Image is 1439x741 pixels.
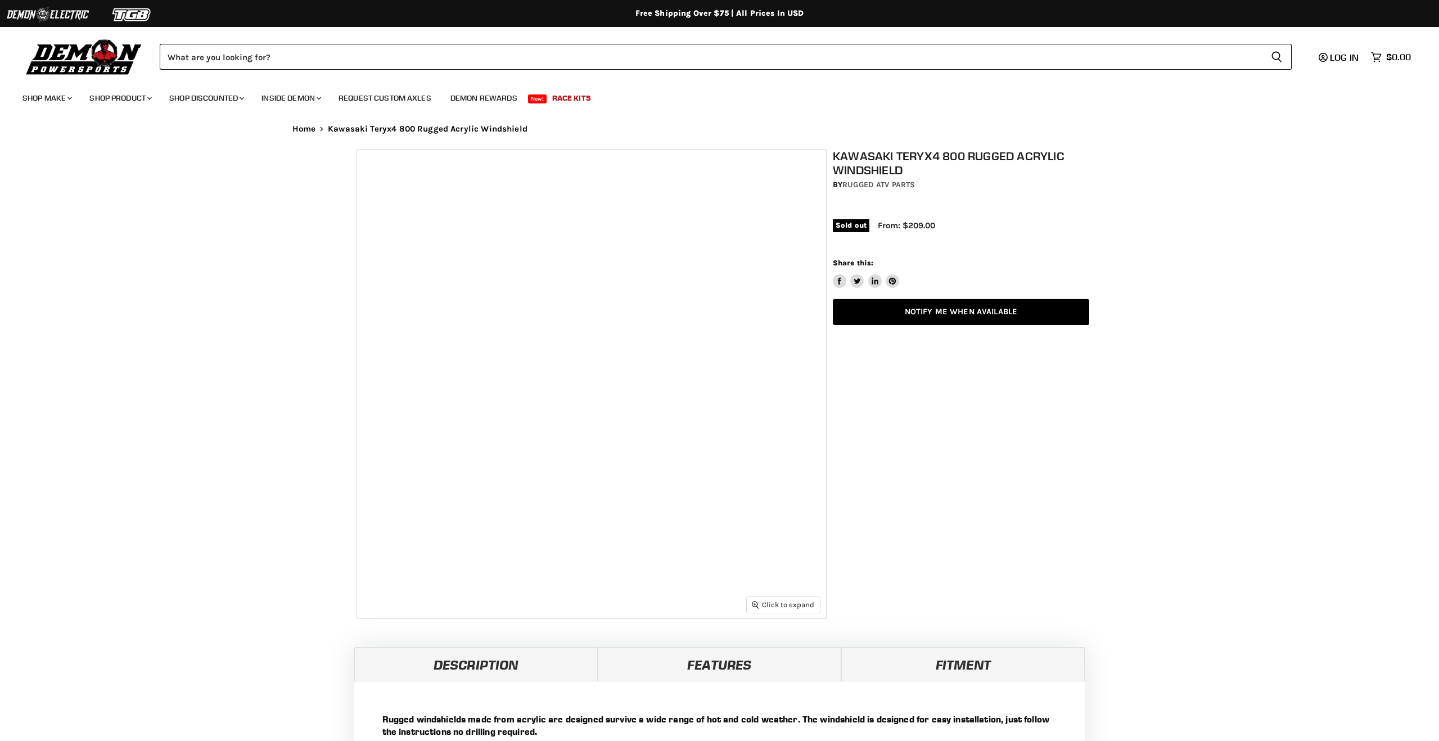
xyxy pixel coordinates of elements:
span: Log in [1330,52,1359,63]
span: Sold out [833,219,869,232]
span: Click to expand [752,600,814,609]
a: Features [598,647,841,681]
aside: Share this: [833,258,900,288]
a: Shop Make [14,87,79,110]
span: $0.00 [1386,52,1411,62]
h1: Kawasaki Teryx4 800 Rugged Acrylic Windshield [833,149,1089,177]
a: Description [354,647,598,681]
div: by [833,179,1089,191]
button: Search [1262,44,1292,70]
a: $0.00 [1365,49,1417,65]
span: From: $209.00 [878,220,935,231]
img: Demon Powersports [22,37,146,76]
nav: Breadcrumbs [270,124,1170,134]
img: Demon Electric Logo 2 [6,4,90,25]
img: TGB Logo 2 [90,4,174,25]
a: Demon Rewards [442,87,526,110]
a: Shop Product [81,87,159,110]
input: Search [160,44,1262,70]
form: Product [160,44,1292,70]
a: Rugged ATV Parts [842,180,915,189]
a: Request Custom Axles [330,87,440,110]
span: Kawasaki Teryx4 800 Rugged Acrylic Windshield [328,124,527,134]
span: Share this: [833,259,873,267]
div: Free Shipping Over $75 | All Prices In USD [270,8,1170,19]
a: Fitment [841,647,1085,681]
p: Rugged windshields made from acrylic are designed survive a wide range of hot and cold weather. T... [382,713,1057,738]
a: Inside Demon [253,87,328,110]
a: Notify Me When Available [833,299,1089,326]
span: New! [528,94,547,103]
a: Shop Discounted [161,87,251,110]
a: Log in [1314,52,1365,62]
ul: Main menu [14,82,1408,110]
button: Click to expand [747,597,820,612]
a: Race Kits [544,87,599,110]
a: Home [292,124,316,134]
